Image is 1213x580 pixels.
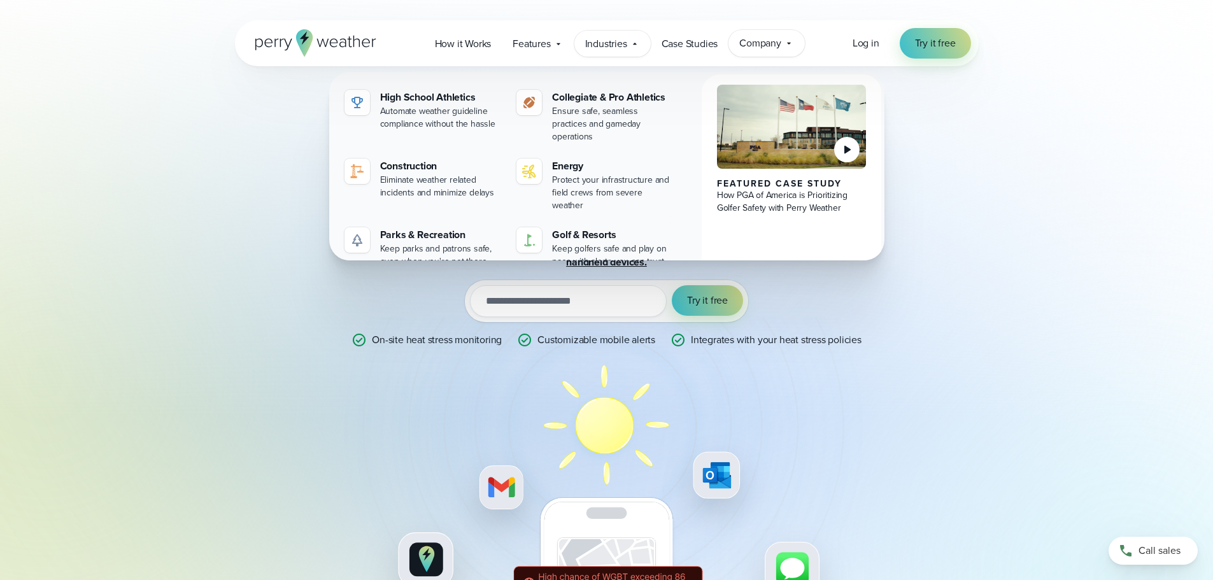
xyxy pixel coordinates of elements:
[739,36,781,51] span: Company
[380,90,502,105] div: High School Athletics
[521,232,537,248] img: golf-iconV2.svg
[552,159,674,174] div: Energy
[662,36,718,52] span: Case Studies
[435,36,492,52] span: How it Works
[380,159,502,174] div: Construction
[853,36,879,51] a: Log in
[511,222,679,273] a: Golf & Resorts Keep golfers safe and play on pace with alerts you can trust
[552,227,674,243] div: Golf & Resorts
[339,153,507,204] a: Construction Eliminate weather related incidents and minimize delays
[687,293,728,308] span: Try it free
[691,332,862,348] p: Integrates with your heat stress policies
[672,285,743,316] button: Try it free
[853,36,879,50] span: Log in
[380,174,502,199] div: Eliminate weather related incidents and minimize delays
[1109,537,1198,565] a: Call sales
[900,28,971,59] a: Try it free
[521,95,537,110] img: proathletics-icon@2x-1.svg
[380,243,502,268] div: Keep parks and patrons safe, even when you're not there
[350,232,365,248] img: parks-icon-grey.svg
[1139,543,1181,558] span: Call sales
[339,222,507,273] a: Parks & Recreation Keep parks and patrons safe, even when you're not there
[372,332,502,348] p: On-site heat stress monitoring
[702,74,882,283] a: PGA of America, Frisco Campus Featured Case Study How PGA of America is Prioritizing Golfer Safet...
[552,174,674,212] div: Protect your infrastructure and field crews from severe weather
[651,31,729,57] a: Case Studies
[380,227,502,243] div: Parks & Recreation
[717,189,867,215] div: How PGA of America is Prioritizing Golfer Safety with Perry Weather
[521,164,537,179] img: energy-icon@2x-1.svg
[552,243,674,268] div: Keep golfers safe and play on pace with alerts you can trust
[339,85,507,136] a: High School Athletics Automate weather guideline compliance without the hassle
[585,36,627,52] span: Industries
[915,36,956,51] span: Try it free
[350,164,365,179] img: noun-crane-7630938-1@2x.svg
[717,179,867,189] div: Featured Case Study
[350,95,365,110] img: highschool-icon.svg
[299,132,915,214] h2: On-site WBGT and heat index monitoring.
[424,31,502,57] a: How it Works
[511,85,679,148] a: Collegiate & Pro Athletics Ensure safe, seamless practices and gameday operations
[537,332,655,348] p: Customizable mobile alerts
[511,153,679,217] a: Energy Protect your infrastructure and field crews from severe weather
[513,36,550,52] span: Features
[552,90,674,105] div: Collegiate & Pro Athletics
[380,105,502,131] div: Automate weather guideline compliance without the hassle
[717,85,867,169] img: PGA of America, Frisco Campus
[552,105,674,143] div: Ensure safe, seamless practices and gameday operations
